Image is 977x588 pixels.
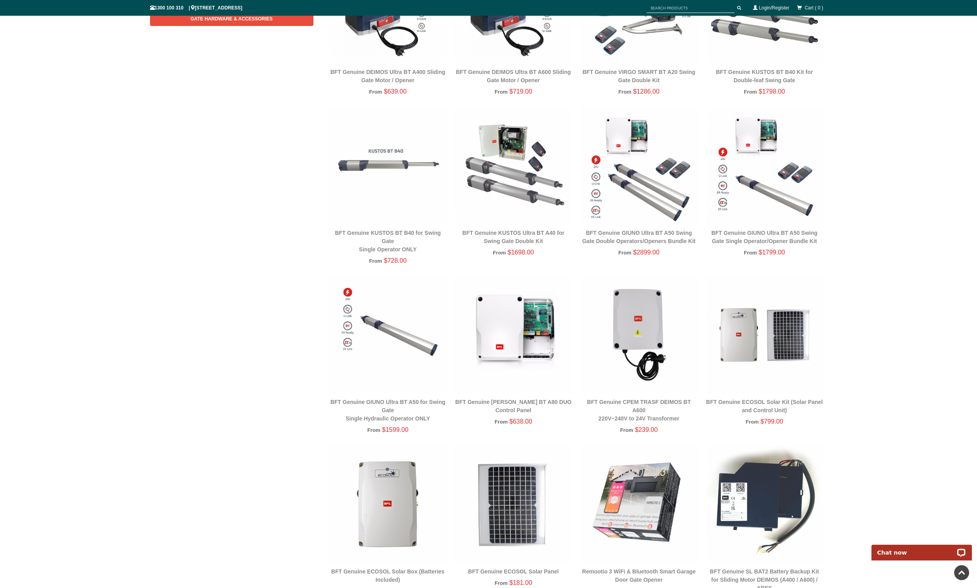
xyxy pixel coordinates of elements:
[759,88,785,95] span: $1798.00
[759,249,785,256] span: $1799.00
[618,89,631,95] span: From
[706,276,823,394] img: BFT Genuine ECOSOL Solar Kit (Solar Panel and Control Unit) - Gate Warehouse
[454,107,572,224] img: BFT Genuine KUSTOS Ultra BT A40 for Swing Gate Double Kit - Gate Warehouse
[454,445,572,563] img: BFT Genuine ECOSOL Solar Panel - Gate Warehouse
[510,88,532,95] span: $719.00
[384,88,407,95] span: $639.00
[706,107,823,224] img: BFT Genuine GIUNO Ultra BT A50 Swing Gate Single Operator/Opener Bundle Kit - Gate Warehouse
[744,89,757,95] span: From
[633,88,660,95] span: $1286.00
[759,5,789,11] a: Login/Register
[635,426,658,433] span: $239.00
[495,89,508,95] span: From
[454,276,572,394] img: BFT Genuine THALIA BT A80 DUO Control Panel - Gate Warehouse
[510,579,532,586] span: $181.00
[468,568,559,575] a: BFT Genuine ECOSOL Solar Panel
[330,69,445,83] a: BFT Genuine DEIMOS Ultra BT A400 Sliding Gate Motor / Opener
[367,427,380,433] span: From
[647,3,734,13] input: SEARCH PRODUCTS
[495,419,508,425] span: From
[462,230,564,244] a: BFT Genuine KUSTOS Ultra BT A40 for Swing Gate Double Kit
[745,419,758,425] span: From
[150,11,313,26] a: Gate Hardware & Accessories
[455,399,571,413] a: BFT Genuine [PERSON_NAME] BT A80 DUO Control Panel
[618,250,631,256] span: From
[582,69,695,83] a: BFT Genuine VIRGO SMART BT A20 Swing Gate Double Kit
[329,276,447,394] img: BFT Genuine GIUNO Ultra BT A50 for Swing Gate - Single Hydraulic Operator ONLY - Gate Warehouse
[580,445,698,563] img: Remootio 3 WiFi & Bluetooth Smart Garage Door Gate Opener - Gate Warehouse
[508,249,534,256] span: $1698.00
[369,258,382,264] span: From
[582,230,695,244] a: BFT Genuine GIUNO Ultra BT A50 Swing Gate Double Operators/Openers Bundle Kit
[382,426,408,433] span: $1599.00
[711,230,817,244] a: BFT Genuine GIUNO Ultra BT A50 Swing Gate Single Operator/Opener Bundle Kit
[150,5,243,11] span: 1300 100 310 | [STREET_ADDRESS]
[805,5,823,11] span: Cart ( 0 )
[510,418,532,425] span: $638.00
[191,16,273,22] span: Gate Hardware & Accessories
[456,69,571,83] a: BFT Genuine DEIMOS Ultra BT A600 Sliding Gate Motor / Opener
[760,418,783,425] span: $799.00
[384,257,407,264] span: $728.00
[633,249,660,256] span: $2899.00
[331,568,445,583] a: BFT Genuine ECOSOL Solar Box (Batteries Included)
[706,399,823,413] a: BFT Genuine ECOSOL Solar Kit (Solar Panel and Control Unit)
[580,107,698,224] img: BFT Genuine GIUNO Ultra BT A50 Swing Gate Double Operators/Openers Bundle Kit - Gate Warehouse
[329,445,447,563] img: BFT Genuine ECOSOL Solar Box (Batteries Included) - Gate Warehouse
[329,107,447,224] img: BFT Genuine KUSTOS BT B40 for Swing Gate - Single Operator ONLY - Gate Warehouse
[866,536,977,560] iframe: LiveChat chat widget
[587,399,691,422] a: BFT Genuine CPEM TRASF DEIMOS BT A600220V~240V to 24V Transformer
[580,276,698,394] img: BFT Genuine CPEM TRASF DEIMOS BT A600 - 220V~240V to 24V Transformer - Gate Warehouse
[620,427,633,433] span: From
[493,250,506,256] span: From
[495,580,508,586] span: From
[369,89,382,95] span: From
[335,230,441,253] a: BFT Genuine KUSTOS BT B40 for Swing GateSingle Operator ONLY
[744,250,757,256] span: From
[582,568,695,583] a: Remootio 3 WiFi & Bluetooth Smart Garage Door Gate Opener
[716,69,813,83] a: BFT Genuine KUSTOS BT B40 Kit for Double-leaf Swing Gate
[330,399,445,422] a: BFT Genuine GIUNO Ultra BT A50 for Swing GateSingle Hydraulic Operator ONLY
[706,445,823,563] img: BFT Genuine SL BAT2 Battery Backup Kit for Sliding Motor DEIMOS (A400 / A600) / ARES - Gate Wareh...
